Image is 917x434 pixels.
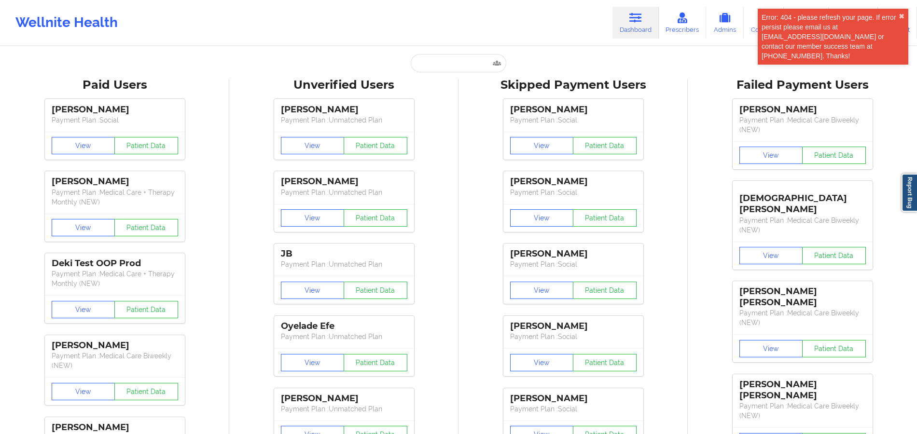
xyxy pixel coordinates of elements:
[902,174,917,212] a: Report Bug
[510,188,637,197] p: Payment Plan : Social
[114,137,178,154] button: Patient Data
[344,209,407,227] button: Patient Data
[510,282,574,299] button: View
[573,137,637,154] button: Patient Data
[52,269,178,288] p: Payment Plan : Medical Care + Therapy Monthly (NEW)
[739,147,803,164] button: View
[802,147,866,164] button: Patient Data
[510,354,574,371] button: View
[281,115,407,125] p: Payment Plan : Unmatched Plan
[739,186,866,215] div: [DEMOGRAPHIC_DATA][PERSON_NAME]
[281,104,407,115] div: [PERSON_NAME]
[739,401,866,420] p: Payment Plan : Medical Care Biweekly (NEW)
[510,104,637,115] div: [PERSON_NAME]
[114,383,178,400] button: Patient Data
[739,115,866,135] p: Payment Plan : Medical Care Biweekly (NEW)
[573,282,637,299] button: Patient Data
[281,137,345,154] button: View
[114,219,178,236] button: Patient Data
[114,301,178,318] button: Patient Data
[52,258,178,269] div: Deki Test OOP Prod
[7,78,222,93] div: Paid Users
[52,340,178,351] div: [PERSON_NAME]
[510,393,637,404] div: [PERSON_NAME]
[281,248,407,259] div: JB
[739,379,866,401] div: [PERSON_NAME] [PERSON_NAME]
[510,137,574,154] button: View
[281,404,407,414] p: Payment Plan : Unmatched Plan
[899,13,904,20] button: close
[281,321,407,332] div: Oyelade Efe
[281,176,407,187] div: [PERSON_NAME]
[52,383,115,400] button: View
[281,393,407,404] div: [PERSON_NAME]
[802,247,866,264] button: Patient Data
[706,7,744,39] a: Admins
[281,259,407,269] p: Payment Plan : Unmatched Plan
[695,78,910,93] div: Failed Payment Users
[659,7,707,39] a: Prescribers
[739,286,866,308] div: [PERSON_NAME] [PERSON_NAME]
[281,209,345,227] button: View
[465,78,681,93] div: Skipped Payment Users
[510,259,637,269] p: Payment Plan : Social
[510,176,637,187] div: [PERSON_NAME]
[281,332,407,341] p: Payment Plan : Unmatched Plan
[739,216,866,235] p: Payment Plan : Medical Care Biweekly (NEW)
[510,209,574,227] button: View
[744,7,784,39] a: Coaches
[52,219,115,236] button: View
[573,209,637,227] button: Patient Data
[281,188,407,197] p: Payment Plan : Unmatched Plan
[802,340,866,357] button: Patient Data
[52,301,115,318] button: View
[510,248,637,259] div: [PERSON_NAME]
[510,321,637,332] div: [PERSON_NAME]
[52,137,115,154] button: View
[510,332,637,341] p: Payment Plan : Social
[52,176,178,187] div: [PERSON_NAME]
[573,354,637,371] button: Patient Data
[762,13,899,61] div: Error: 404 - please refresh your page. If error persist please email us at [EMAIL_ADDRESS][DOMAIN...
[52,115,178,125] p: Payment Plan : Social
[52,422,178,433] div: [PERSON_NAME]
[52,188,178,207] p: Payment Plan : Medical Care + Therapy Monthly (NEW)
[344,354,407,371] button: Patient Data
[612,7,659,39] a: Dashboard
[739,247,803,264] button: View
[344,137,407,154] button: Patient Data
[344,282,407,299] button: Patient Data
[510,115,637,125] p: Payment Plan : Social
[739,340,803,357] button: View
[510,404,637,414] p: Payment Plan : Social
[281,354,345,371] button: View
[52,351,178,370] p: Payment Plan : Medical Care Biweekly (NEW)
[281,282,345,299] button: View
[739,104,866,115] div: [PERSON_NAME]
[52,104,178,115] div: [PERSON_NAME]
[739,308,866,327] p: Payment Plan : Medical Care Biweekly (NEW)
[236,78,452,93] div: Unverified Users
